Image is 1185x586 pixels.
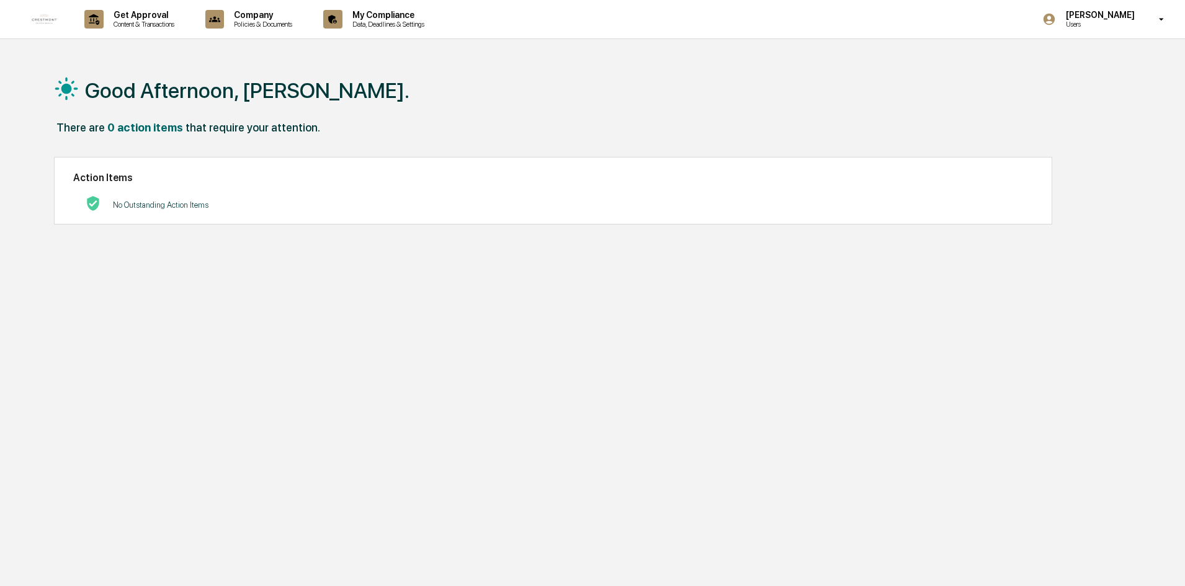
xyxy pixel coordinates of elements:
div: that require your attention. [186,121,320,134]
p: My Compliance [342,10,431,20]
p: [PERSON_NAME] [1056,10,1141,20]
div: There are [56,121,105,134]
p: Content & Transactions [104,20,181,29]
p: Company [224,10,298,20]
img: logo [30,4,60,34]
img: No Actions logo [86,196,101,211]
div: 0 action items [107,121,183,134]
h2: Action Items [73,172,1033,184]
h1: Good Afternoon, [PERSON_NAME]. [85,78,409,103]
p: Policies & Documents [224,20,298,29]
p: Data, Deadlines & Settings [342,20,431,29]
p: No Outstanding Action Items [113,200,208,210]
p: Users [1056,20,1141,29]
p: Get Approval [104,10,181,20]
